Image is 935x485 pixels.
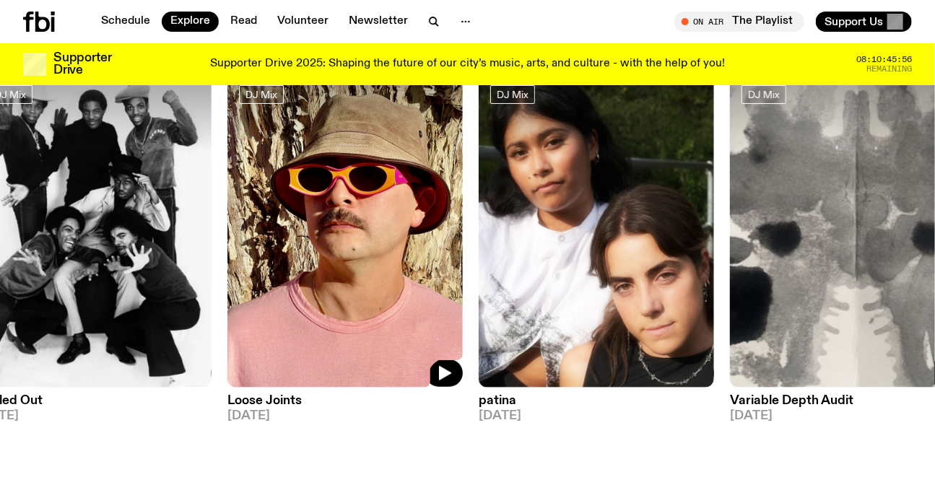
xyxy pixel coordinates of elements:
[162,12,219,32] a: Explore
[479,410,714,422] span: [DATE]
[490,85,535,104] a: DJ Mix
[742,85,786,104] a: DJ Mix
[479,395,714,407] h3: patina
[92,12,159,32] a: Schedule
[866,65,912,73] span: Remaining
[210,58,725,71] p: Supporter Drive 2025: Shaping the future of our city’s music, arts, and culture - with the help o...
[816,12,912,32] button: Support Us
[856,56,912,64] span: 08:10:45:56
[748,89,780,100] span: DJ Mix
[340,12,417,32] a: Newsletter
[227,388,463,422] a: Loose Joints[DATE]
[245,89,277,100] span: DJ Mix
[53,52,111,77] h3: Supporter Drive
[479,388,714,422] a: patina[DATE]
[227,74,463,388] img: Tyson stands in front of a paperbark tree wearing orange sunglasses, a suede bucket hat and a pin...
[239,85,284,104] a: DJ Mix
[227,410,463,422] span: [DATE]
[227,395,463,407] h3: Loose Joints
[222,12,266,32] a: Read
[497,89,529,100] span: DJ Mix
[674,12,804,32] button: On AirThe Playlist
[269,12,337,32] a: Volunteer
[825,15,883,28] span: Support Us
